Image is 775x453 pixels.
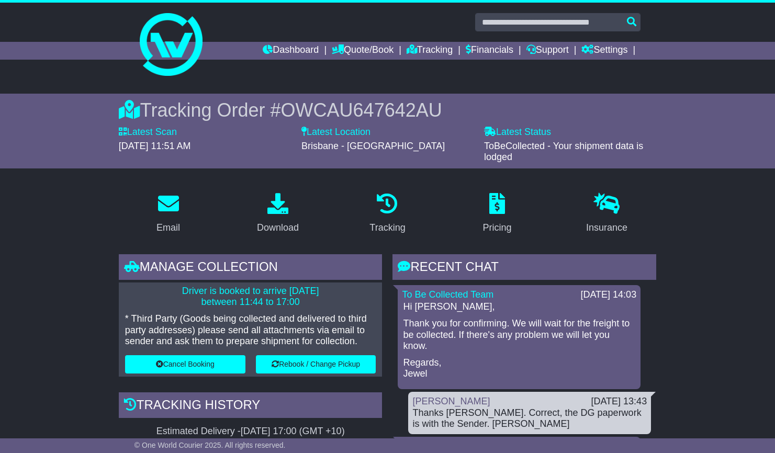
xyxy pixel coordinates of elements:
a: Settings [581,42,627,60]
label: Latest Location [301,127,370,138]
div: [DATE] 17:00 (GMT +10) [241,426,345,437]
div: Tracking Order # [119,99,656,121]
div: [DATE] 13:43 [591,396,647,407]
a: Support [526,42,569,60]
a: Financials [466,42,513,60]
a: [PERSON_NAME] [412,396,490,406]
div: RECENT CHAT [392,254,656,282]
a: Email [150,189,187,239]
button: Rebook / Change Pickup [256,355,376,373]
div: Download [257,221,299,235]
div: Tracking history [119,392,383,421]
a: Quote/Book [332,42,394,60]
a: To Be Collected Team [402,289,493,300]
div: Manage collection [119,254,383,282]
span: OWCAU647642AU [281,99,442,121]
p: Regards, Jewel [403,357,635,380]
a: Pricing [476,189,518,239]
span: ToBeCollected - Your shipment data is lodged [484,141,643,163]
a: Tracking [363,189,412,239]
div: Pricing [482,221,511,235]
a: Insurance [579,189,634,239]
div: Email [156,221,180,235]
a: Download [250,189,306,239]
button: Cancel Booking [125,355,245,373]
label: Latest Status [484,127,551,138]
div: Estimated Delivery - [119,426,383,437]
span: [DATE] 11:51 AM [119,141,191,151]
span: Brisbane - [GEOGRAPHIC_DATA] [301,141,445,151]
p: Driver is booked to arrive [DATE] between 11:44 to 17:00 [125,286,376,308]
p: Hi [PERSON_NAME], [403,301,635,313]
label: Latest Scan [119,127,177,138]
div: Thanks [PERSON_NAME]. Correct, the DG paperwork is with the Sender. [PERSON_NAME] [412,407,647,430]
p: Thank you for confirming. We will wait for the freight to be collected. If there's any problem we... [403,318,635,352]
p: * Third Party (Goods being collected and delivered to third party addresses) please send all atta... [125,313,376,347]
a: Tracking [407,42,453,60]
div: [DATE] 14:03 [580,289,636,301]
div: Insurance [586,221,627,235]
a: Dashboard [263,42,319,60]
span: © One World Courier 2025. All rights reserved. [134,441,286,449]
div: Tracking [369,221,405,235]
